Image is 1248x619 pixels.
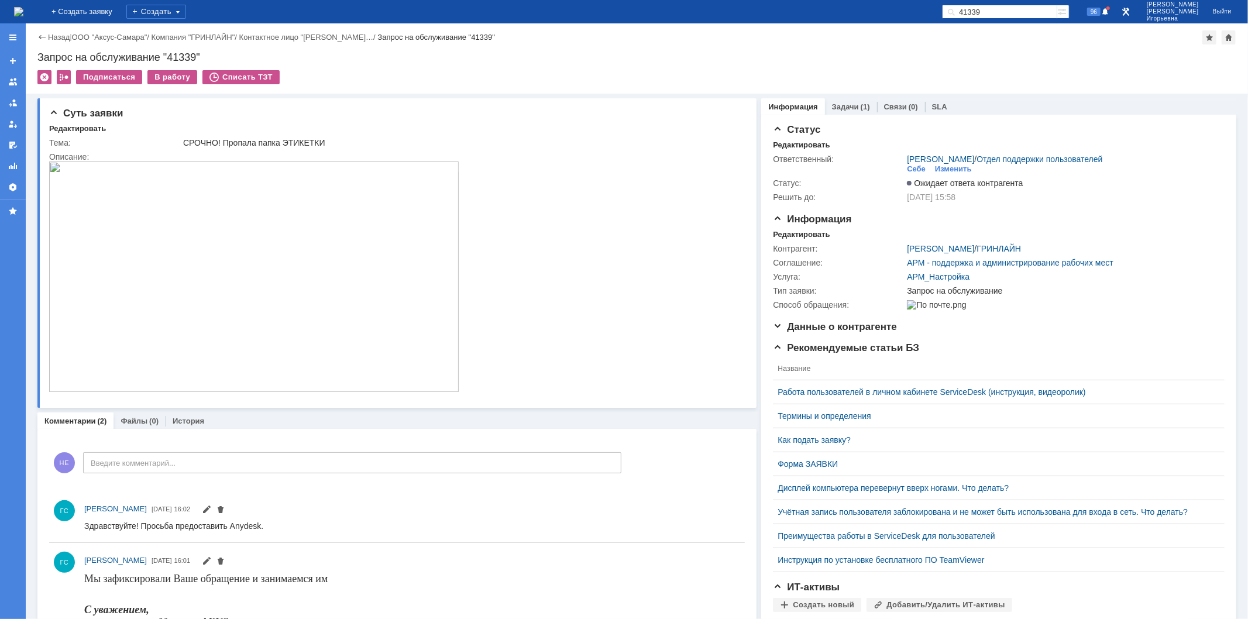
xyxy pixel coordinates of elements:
a: Отчеты [4,157,22,176]
a: [PERSON_NAME] [907,244,974,253]
a: Заявки в моей ответственности [4,94,22,112]
span: Расширенный поиск [1057,5,1069,16]
a: SLA [932,102,947,111]
span: Ожидает ответа контрагента [907,178,1023,188]
span: ИТ-активы [773,582,840,593]
span: [PERSON_NAME] [1147,8,1199,15]
div: Тема: [49,138,181,147]
span: [DATE] [152,505,172,513]
span: [PERSON_NAME] [84,556,147,565]
div: (1) [861,102,870,111]
span: Данные о контрагенте [773,321,897,332]
div: Запрос на обслуживание [907,286,1218,295]
span: 16:02 [174,505,191,513]
div: Запрос на обслуживание "41339" [37,51,1236,63]
a: Связи [884,102,907,111]
span: Статус [773,124,820,135]
a: Настройки [4,178,22,197]
span: Удалить [216,506,225,515]
a: История [173,417,204,425]
a: Контактное лицо "[PERSON_NAME]… [239,33,374,42]
div: Статус: [773,178,905,188]
span: Игорьевна [1147,15,1199,22]
div: (0) [909,102,918,111]
a: [PERSON_NAME] [907,154,974,164]
a: Термины и определения [778,411,1211,421]
div: Изменить [935,164,972,174]
div: (0) [149,417,159,425]
a: Перейти на домашнюю страницу [14,7,23,16]
span: НЕ [54,452,75,473]
div: Описание: [49,152,740,161]
a: Перейти в интерфейс администратора [1119,5,1133,19]
span: Суть заявки [49,108,123,119]
a: Дисплей компьютера перевернут вверх ногами. Что делать? [778,483,1211,493]
a: Учётная запись пользователя заблокирована и не может быть использована для входа в сеть. Что делать? [778,507,1211,517]
div: / [239,33,378,42]
a: Информация [768,102,817,111]
span: [PERSON_NAME] [84,504,147,513]
a: Назад [48,33,70,42]
div: Редактировать [773,140,830,150]
div: Сделать домашней страницей [1222,30,1236,44]
img: По почте.png [907,300,966,309]
a: Инструкция по установке бесплатного ПО TeamViewer [778,555,1211,565]
div: Редактировать [49,124,106,133]
div: Удалить [37,70,51,84]
span: Редактировать [202,506,211,515]
a: Файлы [121,417,147,425]
div: Способ обращения: [773,300,905,309]
a: Комментарии [44,417,96,425]
a: Мои заявки [4,115,22,133]
a: Работа пользователей в личном кабинете ServiceDesk (инструкция, видеоролик) [778,387,1211,397]
a: АРМ_Настройка [907,272,969,281]
a: Как подать заявку? [778,435,1211,445]
span: [PERSON_NAME] [1147,1,1199,8]
a: Заявки на командах [4,73,22,91]
a: Мои согласования [4,136,22,154]
span: [DATE] [152,557,172,564]
span: Информация [773,214,851,225]
a: Задачи [832,102,859,111]
div: Запрос на обслуживание "41339" [377,33,495,42]
div: (2) [98,417,107,425]
th: Название [773,357,1215,380]
div: / [152,33,239,42]
div: СРОЧНО! Пропала папка ЭТИКЕТКИ [183,138,738,147]
span: 96 [1087,8,1101,16]
div: / [72,33,152,42]
a: [PERSON_NAME] [84,555,147,566]
div: Добавить в избранное [1202,30,1216,44]
a: ООО "Аксус-Самара" [72,33,147,42]
div: Редактировать [773,230,830,239]
a: Отдел поддержки пользователей [977,154,1102,164]
div: Работа с массовостью [57,70,71,84]
div: Контрагент: [773,244,905,253]
a: Компания "ГРИНЛАЙН" [152,33,235,42]
a: [PERSON_NAME] [84,503,147,515]
div: Создать [126,5,186,19]
div: Себе [907,164,926,174]
div: Тип заявки: [773,286,905,295]
span: Редактировать [202,558,211,567]
a: Преимущества работы в ServiceDesk для пользователей [778,531,1211,541]
img: logo [14,7,23,16]
span: 16:01 [174,557,191,564]
a: АРМ - поддержка и администрирование рабочих мест [907,258,1113,267]
a: Создать заявку [4,51,22,70]
span: Рекомендуемые статьи БЗ [773,342,919,353]
span: Удалить [216,558,225,567]
a: Форма ЗАЯВКИ [778,459,1211,469]
div: Услуга: [773,272,905,281]
div: Ответственный: [773,154,905,164]
div: / [907,154,1102,164]
div: Соглашение: [773,258,905,267]
div: / [907,244,1021,253]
